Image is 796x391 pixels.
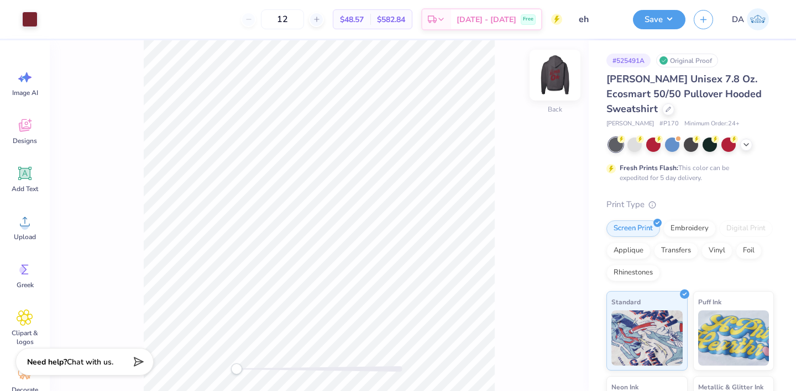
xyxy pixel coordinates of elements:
[570,8,625,30] input: Untitled Design
[727,8,774,30] a: DA
[684,119,740,129] span: Minimum Order: 24 +
[457,14,516,25] span: [DATE] - [DATE]
[231,363,242,374] div: Accessibility label
[620,163,756,183] div: This color can be expedited for 5 day delivery.
[663,220,716,237] div: Embroidery
[701,242,732,259] div: Vinyl
[633,10,685,29] button: Save
[606,220,660,237] div: Screen Print
[606,198,774,211] div: Print Type
[606,54,651,67] div: # 525491A
[698,296,721,308] span: Puff Ink
[340,14,364,25] span: $48.57
[27,357,67,367] strong: Need help?
[261,9,304,29] input: – –
[523,15,533,23] span: Free
[747,8,769,30] img: Deeksha Arora
[7,329,43,346] span: Clipart & logos
[14,233,36,241] span: Upload
[698,310,769,366] img: Puff Ink
[659,119,679,129] span: # P170
[736,242,762,259] div: Foil
[611,310,683,366] img: Standard
[611,296,641,308] span: Standard
[13,136,37,145] span: Designs
[17,281,34,289] span: Greek
[606,72,762,115] span: [PERSON_NAME] Unisex 7.8 Oz. Ecosmart 50/50 Pullover Hooded Sweatshirt
[656,54,718,67] div: Original Proof
[377,14,405,25] span: $582.84
[12,88,38,97] span: Image AI
[67,357,113,367] span: Chat with us.
[606,242,651,259] div: Applique
[12,184,38,193] span: Add Text
[548,104,562,114] div: Back
[606,265,660,281] div: Rhinestones
[719,220,773,237] div: Digital Print
[606,119,654,129] span: [PERSON_NAME]
[732,13,744,26] span: DA
[533,53,577,97] img: Back
[620,163,678,172] strong: Fresh Prints Flash:
[654,242,698,259] div: Transfers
